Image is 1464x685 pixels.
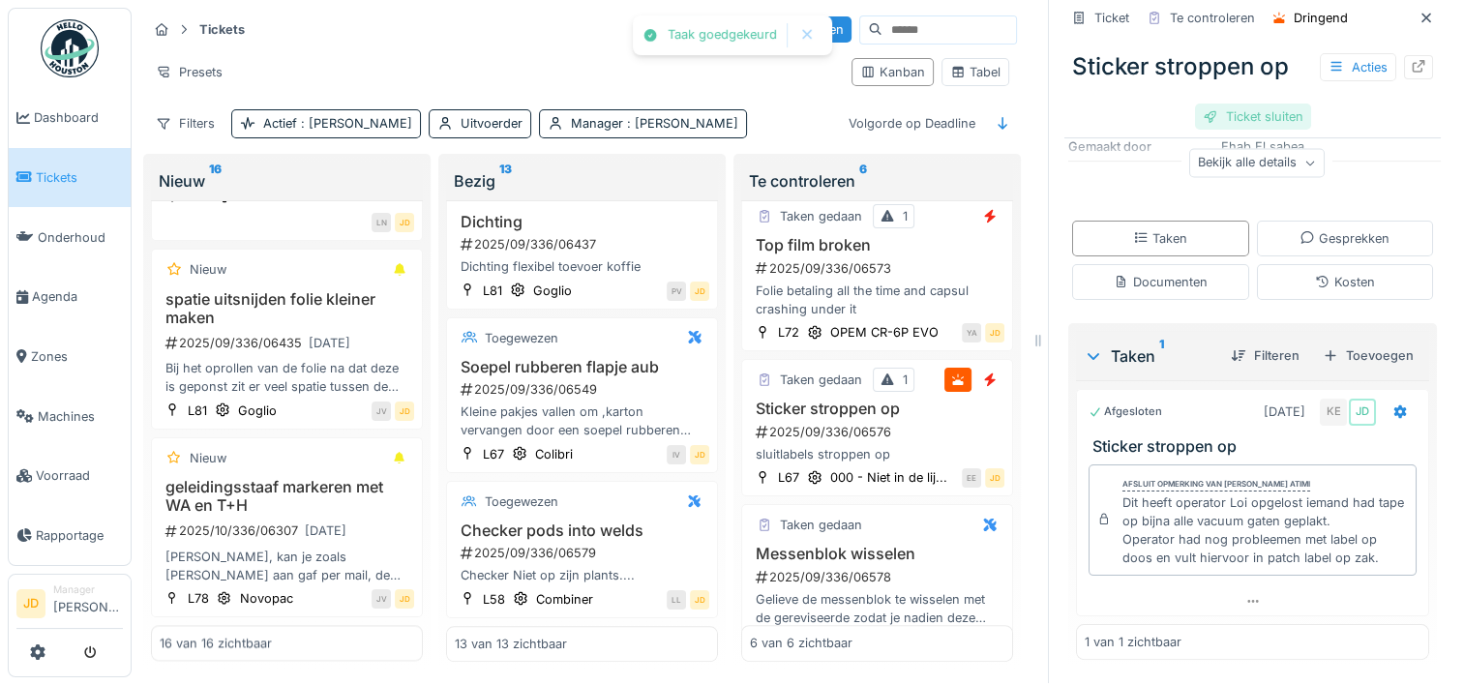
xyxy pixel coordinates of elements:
[485,492,558,511] div: Toegewezen
[903,207,908,225] div: 1
[750,545,1004,563] h3: Messenblok wisselen
[395,402,414,421] div: JD
[535,445,573,463] div: Colibri
[455,566,709,584] div: Checker Niet op zijn plants....
[209,169,222,193] sup: 16
[667,445,686,464] div: IV
[38,407,123,426] span: Machines
[192,20,253,39] strong: Tickets
[754,259,1004,278] div: 2025/09/336/06573
[240,589,293,608] div: Novopac
[483,445,504,463] div: L67
[459,235,709,253] div: 2025/09/336/06437
[188,402,207,420] div: L81
[750,400,1004,418] h3: Sticker stroppen op
[690,282,709,301] div: JD
[9,207,131,267] a: Onderhoud
[372,589,391,609] div: JV
[238,402,277,420] div: Goglio
[305,521,346,540] div: [DATE]
[1084,344,1215,368] div: Taken
[1159,344,1164,368] sup: 1
[830,323,939,342] div: OPEM CR-6P EVO
[455,635,567,653] div: 13 van 13 zichtbaar
[1085,633,1181,651] div: 1 van 1 zichtbaar
[749,169,1005,193] div: Te controleren
[32,287,123,306] span: Agenda
[1114,273,1208,291] div: Documenten
[297,116,412,131] span: : [PERSON_NAME]
[1122,493,1408,568] div: Dit heeft operator Loi opgelost iemand had tape op bijna alle vacuum gaten geplakt. Operator had ...
[1170,9,1255,27] div: Te controleren
[483,282,502,300] div: L81
[754,568,1004,586] div: 2025/09/336/06578
[9,327,131,387] a: Zones
[485,329,558,347] div: Toegewezen
[1300,229,1389,248] div: Gesprekken
[1315,273,1375,291] div: Kosten
[962,323,981,342] div: YA
[499,169,512,193] sup: 13
[950,63,1001,81] div: Tabel
[395,589,414,609] div: JD
[454,169,710,193] div: Bezig
[160,634,272,652] div: 16 van 16 zichtbaar
[1320,53,1396,81] div: Acties
[750,282,1004,318] div: Folie betaling all the time and capsul crashing under it
[160,548,414,584] div: [PERSON_NAME], kan je zoals [PERSON_NAME] aan gaf per mail, de staaf laten markeren die de tray m...
[780,371,862,389] div: Taken gedaan
[36,526,123,545] span: Rapportage
[830,468,947,487] div: 000 - Niet in de lij...
[31,347,123,366] span: Zones
[780,516,862,534] div: Taken gedaan
[533,282,572,300] div: Goglio
[36,168,123,187] span: Tickets
[985,468,1004,488] div: JD
[309,334,350,352] div: [DATE]
[1349,399,1376,426] div: JD
[690,590,709,610] div: JD
[16,589,45,618] li: JD
[38,228,123,247] span: Onderhoud
[571,114,738,133] div: Manager
[263,114,412,133] div: Actief
[1092,437,1420,456] h3: Sticker stroppen op
[455,358,709,376] h3: Soepel rubberen flapje aub
[34,108,123,127] span: Dashboard
[164,331,414,355] div: 2025/09/336/06435
[41,19,99,77] img: Badge_color-CXgf-gQk.svg
[1064,42,1441,92] div: Sticker stroppen op
[754,423,1004,441] div: 2025/09/336/06576
[190,260,226,279] div: Nieuw
[780,207,862,225] div: Taken gedaan
[1133,229,1187,248] div: Taken
[16,582,123,629] a: JD Manager[PERSON_NAME]
[455,257,709,276] div: Dichting flexibel toevoer koffie
[160,359,414,396] div: Bij het oprollen van de folie na dat deze is geponst zit er veel spatie tussen de gaten. Volgens ...
[1094,9,1129,27] div: Ticket
[9,88,131,148] a: Dashboard
[536,590,593,609] div: Combiner
[455,402,709,439] div: Kleine pakjes vallen om ,karton vervangen door een soepel rubberen flapje aub
[160,290,414,327] h3: spatie uitsnijden folie kleiner maken
[1315,342,1421,369] div: Toevoegen
[190,449,226,467] div: Nieuw
[483,590,505,609] div: L58
[9,386,131,446] a: Machines
[668,27,777,44] div: Taak goedgekeurd
[9,506,131,566] a: Rapportage
[455,521,709,540] h3: Checker pods into welds
[962,468,981,488] div: EE
[1320,399,1347,426] div: KE
[778,323,799,342] div: L72
[9,267,131,327] a: Agenda
[188,589,209,608] div: L78
[36,466,123,485] span: Voorraad
[459,544,709,562] div: 2025/09/336/06579
[455,213,709,231] h3: Dichting
[372,213,391,232] div: LN
[903,371,908,389] div: 1
[53,582,123,597] div: Manager
[667,282,686,301] div: PV
[459,380,709,399] div: 2025/09/336/06549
